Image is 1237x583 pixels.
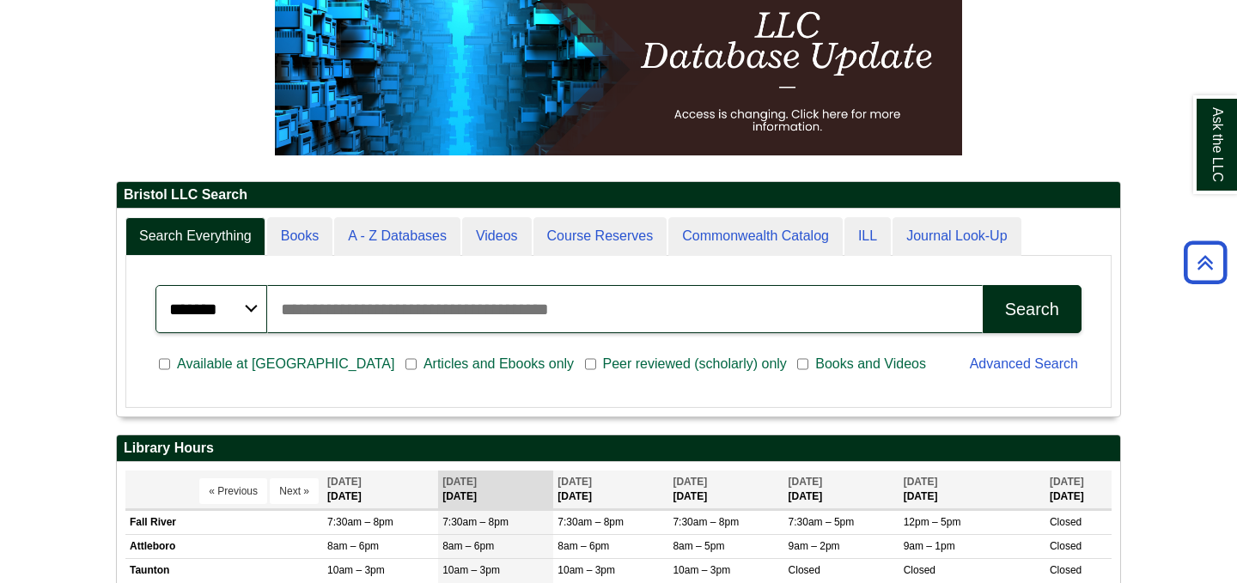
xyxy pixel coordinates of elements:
span: 7:30am – 8pm [327,516,393,528]
span: Closed [789,564,820,576]
input: Available at [GEOGRAPHIC_DATA] [159,356,170,372]
th: [DATE] [784,471,899,509]
span: Peer reviewed (scholarly) only [596,354,794,374]
span: 9am – 1pm [904,540,955,552]
span: 10am – 3pm [442,564,500,576]
th: [DATE] [668,471,783,509]
span: Closed [904,564,935,576]
a: Commonwealth Catalog [668,217,843,256]
td: Attleboro [125,535,323,559]
span: Books and Videos [808,354,933,374]
span: [DATE] [1050,476,1084,488]
td: Taunton [125,559,323,583]
input: Articles and Ebooks only [405,356,417,372]
button: « Previous [199,478,267,504]
a: Books [267,217,332,256]
h2: Library Hours [117,435,1120,462]
a: Journal Look-Up [893,217,1021,256]
a: A - Z Databases [334,217,460,256]
span: Closed [1050,564,1082,576]
a: Course Reserves [533,217,667,256]
span: 9am – 2pm [789,540,840,552]
th: [DATE] [1045,471,1112,509]
span: 10am – 3pm [673,564,730,576]
a: Advanced Search [970,356,1078,371]
button: Search [983,285,1082,333]
th: [DATE] [899,471,1045,509]
span: 12pm – 5pm [904,516,961,528]
a: Videos [462,217,532,256]
a: ILL [844,217,891,256]
span: Closed [1050,540,1082,552]
span: [DATE] [327,476,362,488]
span: [DATE] [673,476,707,488]
th: [DATE] [438,471,553,509]
span: 10am – 3pm [558,564,615,576]
span: 8am – 6pm [558,540,609,552]
span: [DATE] [558,476,592,488]
span: 7:30am – 8pm [442,516,509,528]
div: Search [1005,300,1059,319]
td: Fall River [125,511,323,535]
span: Articles and Ebooks only [417,354,581,374]
a: Search Everything [125,217,265,256]
span: [DATE] [789,476,823,488]
h2: Bristol LLC Search [117,182,1120,209]
a: Back to Top [1178,251,1233,274]
span: Closed [1050,516,1082,528]
th: [DATE] [323,471,438,509]
input: Books and Videos [797,356,808,372]
button: Next » [270,478,319,504]
span: 8am – 6pm [327,540,379,552]
span: 7:30am – 8pm [558,516,624,528]
span: 7:30am – 8pm [673,516,739,528]
span: 8am – 6pm [442,540,494,552]
span: 8am – 5pm [673,540,724,552]
th: [DATE] [553,471,668,509]
input: Peer reviewed (scholarly) only [585,356,596,372]
span: [DATE] [904,476,938,488]
span: Available at [GEOGRAPHIC_DATA] [170,354,401,374]
span: 7:30am – 5pm [789,516,855,528]
span: 10am – 3pm [327,564,385,576]
span: [DATE] [442,476,477,488]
